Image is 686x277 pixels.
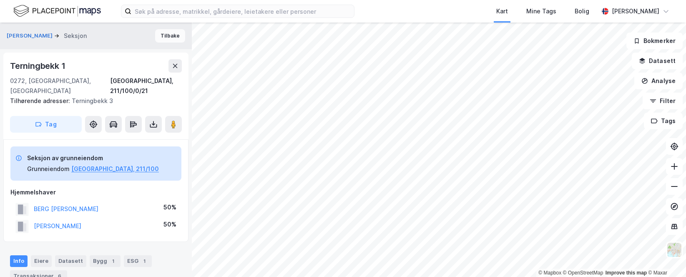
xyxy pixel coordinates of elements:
[626,33,683,49] button: Bokmerker
[10,255,28,267] div: Info
[55,255,86,267] div: Datasett
[13,4,101,18] img: logo.f888ab2527a4732fd821a326f86c7f29.svg
[110,76,182,96] div: [GEOGRAPHIC_DATA], 211/100/0/21
[10,76,110,96] div: 0272, [GEOGRAPHIC_DATA], [GEOGRAPHIC_DATA]
[10,59,67,73] div: Terningbekk 1
[10,187,181,197] div: Hjemmelshaver
[563,270,603,276] a: OpenStreetMap
[163,202,176,212] div: 50%
[31,255,52,267] div: Eiere
[575,6,589,16] div: Bolig
[496,6,508,16] div: Kart
[526,6,556,16] div: Mine Tags
[10,96,175,106] div: Terningbekk 3
[7,32,54,40] button: [PERSON_NAME]
[71,164,159,174] button: [GEOGRAPHIC_DATA], 211/100
[10,97,72,104] span: Tilhørende adresser:
[131,5,354,18] input: Søk på adresse, matrikkel, gårdeiere, leietakere eller personer
[634,73,683,89] button: Analyse
[124,255,152,267] div: ESG
[27,164,70,174] div: Grunneiendom
[644,237,686,277] iframe: Chat Widget
[163,219,176,229] div: 50%
[27,153,159,163] div: Seksjon av grunneiendom
[155,29,185,43] button: Tilbake
[64,31,87,41] div: Seksjon
[10,116,82,133] button: Tag
[632,53,683,69] button: Datasett
[606,270,647,276] a: Improve this map
[109,257,117,265] div: 1
[612,6,659,16] div: [PERSON_NAME]
[90,255,121,267] div: Bygg
[644,113,683,129] button: Tags
[643,93,683,109] button: Filter
[538,270,561,276] a: Mapbox
[140,257,148,265] div: 1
